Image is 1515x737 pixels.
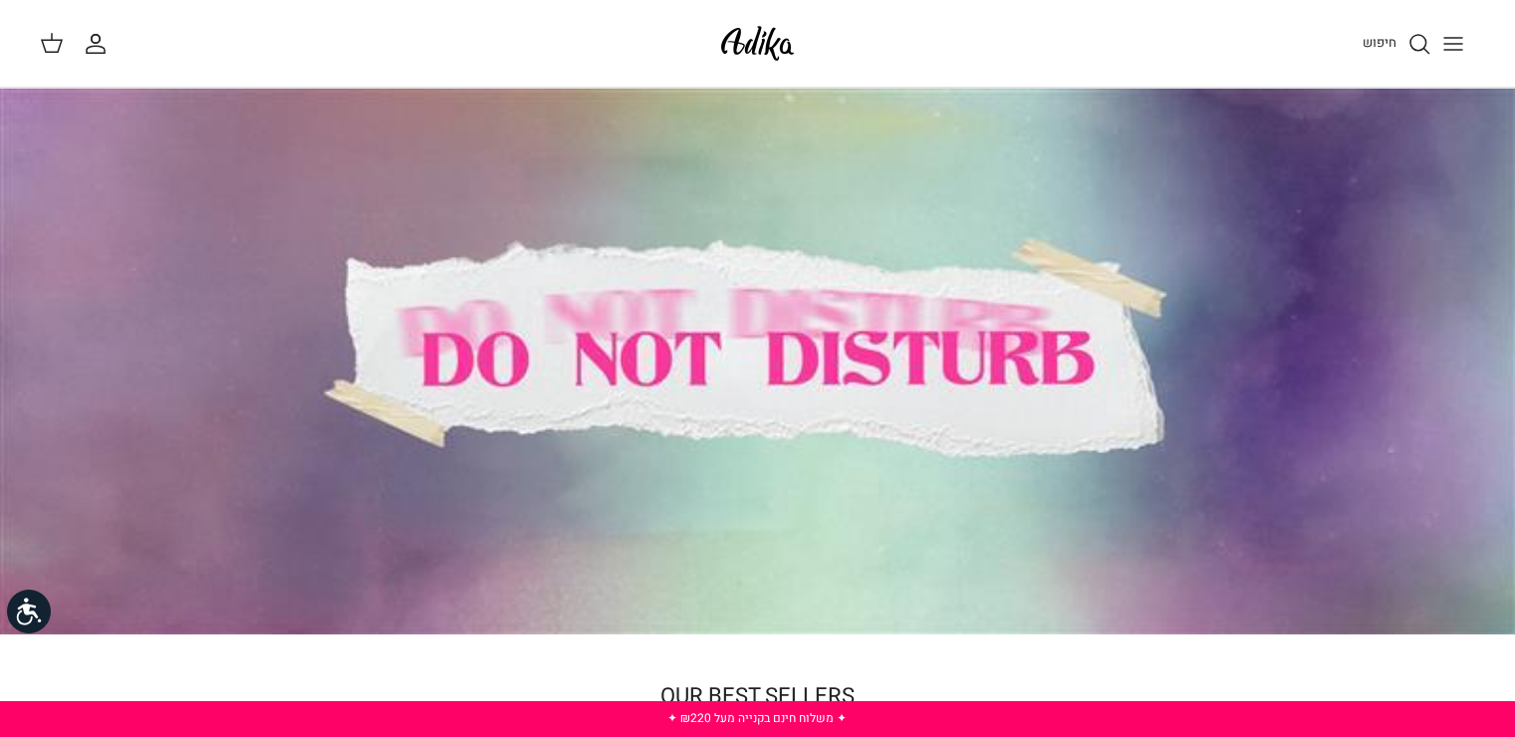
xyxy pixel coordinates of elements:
button: Toggle menu [1431,22,1475,66]
a: OUR BEST SELLERS [660,680,855,712]
a: ✦ משלוח חינם בקנייה מעל ₪220 ✦ [667,709,847,727]
span: חיפוש [1363,33,1396,52]
img: Adika IL [715,20,800,67]
a: החשבון שלי [84,32,116,56]
a: חיפוש [1363,32,1431,56]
